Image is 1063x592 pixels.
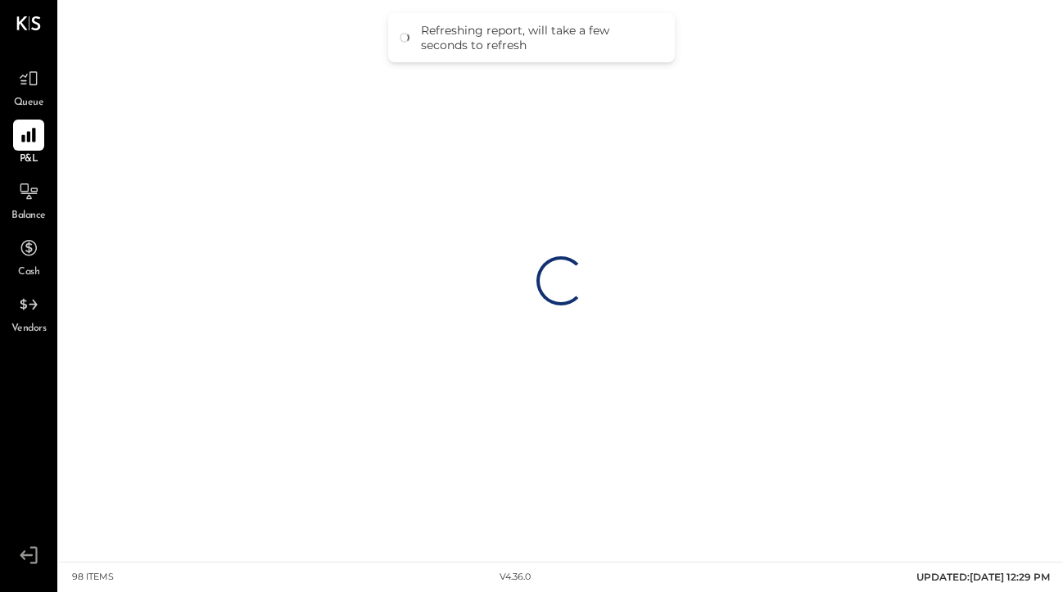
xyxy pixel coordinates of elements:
span: UPDATED: [DATE] 12:29 PM [916,571,1050,583]
span: Queue [14,96,44,111]
a: P&L [1,120,57,167]
span: Balance [11,209,46,224]
span: P&L [20,152,38,167]
div: v 4.36.0 [500,571,531,584]
div: 98 items [72,571,114,584]
a: Balance [1,176,57,224]
a: Queue [1,63,57,111]
a: Cash [1,233,57,280]
span: Vendors [11,322,47,337]
div: Refreshing report, will take a few seconds to refresh [421,23,658,52]
span: Cash [18,265,39,280]
a: Vendors [1,289,57,337]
